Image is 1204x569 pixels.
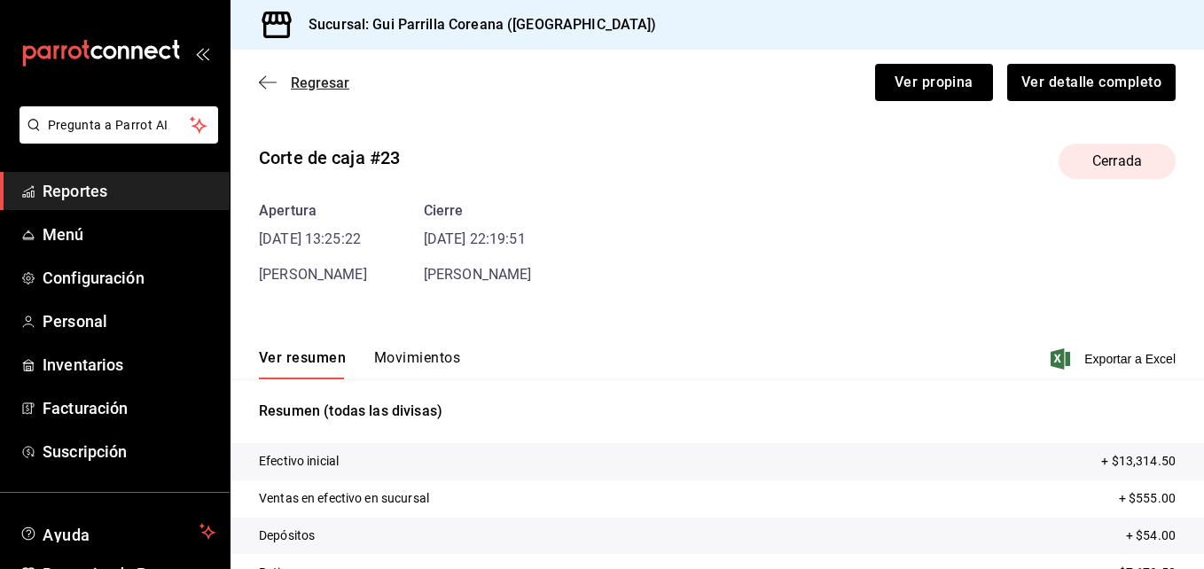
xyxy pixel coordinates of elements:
[424,200,532,222] div: Cierre
[43,353,215,377] span: Inventarios
[43,222,215,246] span: Menú
[259,266,367,283] span: [PERSON_NAME]
[20,106,218,144] button: Pregunta a Parrot AI
[43,440,215,464] span: Suscripción
[1126,526,1176,545] p: + $54.00
[43,396,215,420] span: Facturación
[12,129,218,147] a: Pregunta a Parrot AI
[875,64,993,101] button: Ver propina
[259,229,367,250] time: [DATE] 13:25:22
[259,74,349,91] button: Regresar
[259,526,315,545] p: Depósitos
[1101,452,1176,471] p: + $13,314.50
[291,74,349,91] span: Regresar
[424,229,532,250] time: [DATE] 22:19:51
[1082,151,1153,172] span: Cerrada
[259,349,460,379] div: navigation tabs
[424,266,532,283] span: [PERSON_NAME]
[1054,348,1176,370] button: Exportar a Excel
[48,116,191,135] span: Pregunta a Parrot AI
[259,200,367,222] div: Apertura
[43,521,192,542] span: Ayuda
[259,489,429,508] p: Ventas en efectivo en sucursal
[43,309,215,333] span: Personal
[259,144,400,171] div: Corte de caja #23
[1119,489,1176,508] p: + $555.00
[374,349,460,379] button: Movimientos
[43,179,215,203] span: Reportes
[259,401,1176,422] p: Resumen (todas las divisas)
[259,349,346,379] button: Ver resumen
[294,14,657,35] h3: Sucursal: Gui Parrilla Coreana ([GEOGRAPHIC_DATA])
[259,452,339,471] p: Efectivo inicial
[195,46,209,60] button: open_drawer_menu
[43,266,215,290] span: Configuración
[1007,64,1176,101] button: Ver detalle completo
